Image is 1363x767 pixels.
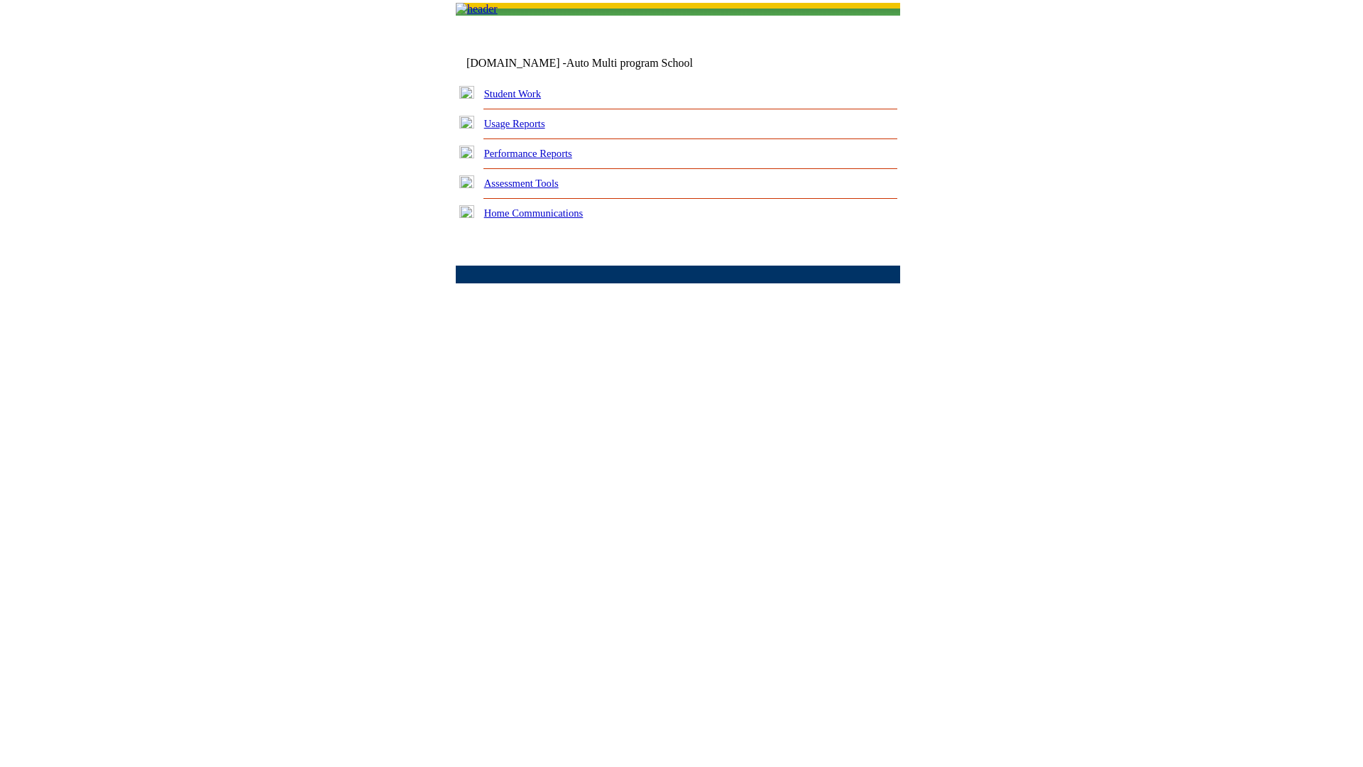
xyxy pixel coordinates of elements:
[459,146,474,158] img: plus.gif
[484,118,545,129] a: Usage Reports
[484,207,584,219] a: Home Communications
[484,88,541,99] a: Student Work
[459,175,474,188] img: plus.gif
[484,178,559,189] a: Assessment Tools
[459,86,474,99] img: plus.gif
[459,116,474,129] img: plus.gif
[566,57,693,69] nobr: Auto Multi program School
[484,148,572,159] a: Performance Reports
[456,3,498,16] img: header
[459,205,474,218] img: plus.gif
[466,57,728,70] td: [DOMAIN_NAME] -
